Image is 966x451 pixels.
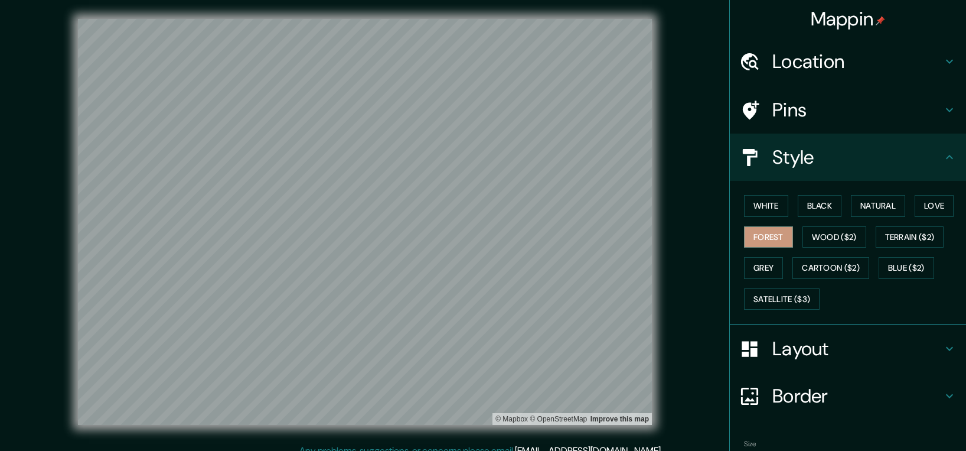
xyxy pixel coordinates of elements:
[495,415,528,423] a: Mapbox
[876,16,885,25] img: pin-icon.png
[811,7,886,31] h4: Mappin
[792,257,869,279] button: Cartoon ($2)
[744,288,820,310] button: Satellite ($3)
[730,38,966,85] div: Location
[798,195,842,217] button: Black
[590,415,649,423] a: Map feedback
[851,195,905,217] button: Natural
[915,195,954,217] button: Love
[744,195,788,217] button: White
[78,19,652,425] canvas: Map
[772,50,942,73] h4: Location
[772,145,942,169] h4: Style
[861,405,953,438] iframe: Help widget launcher
[772,98,942,122] h4: Pins
[744,439,756,449] label: Size
[772,384,942,408] h4: Border
[730,325,966,372] div: Layout
[530,415,587,423] a: OpenStreetMap
[730,134,966,181] div: Style
[730,86,966,134] div: Pins
[879,257,934,279] button: Blue ($2)
[744,226,793,248] button: Forest
[730,372,966,420] div: Border
[876,226,944,248] button: Terrain ($2)
[802,226,866,248] button: Wood ($2)
[772,337,942,361] h4: Layout
[744,257,783,279] button: Grey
